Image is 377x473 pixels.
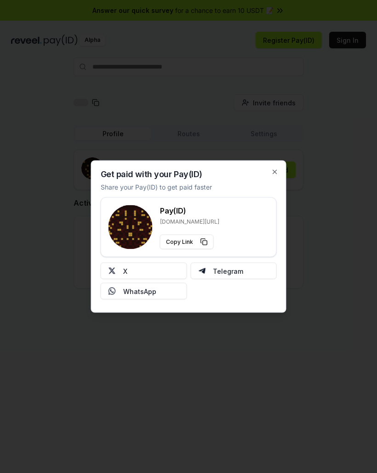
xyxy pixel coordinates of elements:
[198,267,206,275] img: Telegram
[101,170,202,179] h2: Get paid with your Pay(ID)
[160,218,219,225] p: [DOMAIN_NAME][URL]
[109,267,116,275] img: X
[101,182,212,192] p: Share your Pay(ID) to get paid faster
[190,263,277,279] button: Telegram
[109,288,116,295] img: Whatsapp
[101,263,187,279] button: X
[160,205,219,216] h3: Pay(ID)
[160,235,214,249] button: Copy Link
[101,283,187,300] button: WhatsApp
